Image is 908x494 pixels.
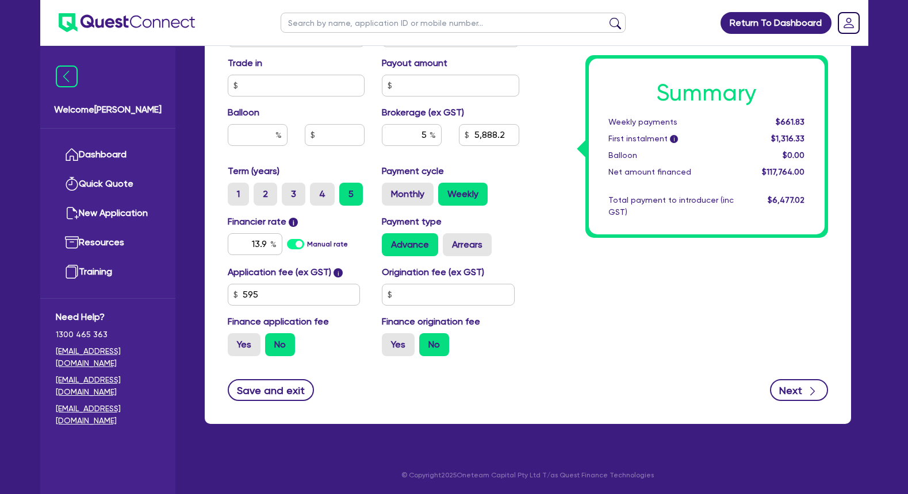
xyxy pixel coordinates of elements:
img: icon-menu-close [56,65,78,87]
h1: Summary [608,79,805,107]
img: quick-quote [65,177,79,191]
label: Weekly [438,183,488,206]
span: Welcome [PERSON_NAME] [54,103,162,117]
a: [EMAIL_ADDRESS][DOMAIN_NAME] [56,374,160,398]
label: Yes [228,333,260,356]
img: resources [65,236,79,249]
a: [EMAIL_ADDRESS][DOMAIN_NAME] [56,345,160,369]
label: Trade in [228,56,262,70]
label: Application fee (ex GST) [228,265,331,279]
div: Weekly payments [600,116,742,128]
p: © Copyright 2025 Oneteam Capital Pty Ltd T/as Quest Finance Technologies [197,470,859,480]
label: 5 [339,183,363,206]
input: Search by name, application ID or mobile number... [281,13,626,33]
button: Next [770,379,828,401]
span: i [670,136,678,144]
img: training [65,265,79,279]
span: $6,477.02 [768,195,804,204]
span: i [289,218,298,227]
a: Return To Dashboard [721,12,832,34]
div: Net amount financed [600,166,742,178]
img: new-application [65,206,79,220]
div: Balloon [600,149,742,161]
a: Dashboard [56,140,160,169]
label: Manual rate [307,239,348,249]
button: Save and exit [228,379,315,401]
span: $0.00 [783,150,804,160]
label: Monthly [382,183,434,206]
label: Arrears [443,233,492,256]
label: Term (years) [228,164,279,178]
span: i [334,268,343,277]
a: New Application [56,199,160,228]
label: Finance origination fee [382,315,480,329]
span: Need Help? [56,310,160,324]
label: 4 [310,183,335,206]
span: $117,764.00 [762,167,804,176]
a: Dropdown toggle [834,8,864,38]
span: 1300 465 363 [56,329,160,341]
span: $661.83 [776,117,804,126]
label: Yes [382,333,415,356]
span: $1,316.33 [771,134,804,143]
label: 2 [254,183,277,206]
label: No [265,333,295,356]
label: Balloon [228,106,259,119]
label: Payout amount [382,56,447,70]
label: Payment type [382,215,442,229]
a: Resources [56,228,160,257]
div: First instalment [600,133,742,145]
label: Advance [382,233,438,256]
label: Origination fee (ex GST) [382,265,484,279]
label: Brokerage (ex GST) [382,106,464,119]
label: 3 [282,183,305,206]
a: Quick Quote [56,169,160,199]
div: Total payment to introducer (inc GST) [600,194,742,218]
label: No [419,333,449,356]
a: [EMAIL_ADDRESS][DOMAIN_NAME] [56,403,160,427]
img: quest-connect-logo-blue [59,13,195,32]
label: Finance application fee [228,315,329,329]
label: Payment cycle [382,164,444,178]
label: Financier rate [228,215,298,229]
label: 1 [228,183,249,206]
a: Training [56,257,160,287]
